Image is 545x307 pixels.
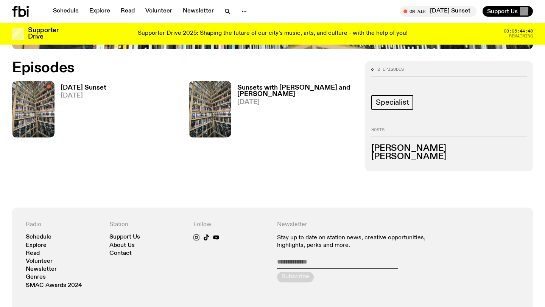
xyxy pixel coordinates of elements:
p: Supporter Drive 2025: Shaping the future of our city’s music, arts, and culture - with the help o... [138,30,408,37]
a: Explore [26,243,47,248]
h3: [PERSON_NAME] [371,144,527,153]
h3: [DATE] Sunset [61,85,106,91]
button: On Air[DATE] Sunset [400,6,476,17]
h3: [PERSON_NAME] [371,153,527,161]
p: Stay up to date on station news, creative opportunities, highlights, perks and more. [277,234,436,249]
a: Volunteer [141,6,177,17]
h4: Station [109,221,184,228]
a: Read [26,251,40,256]
span: 2 episodes [377,67,404,71]
h3: Sunsets with [PERSON_NAME] and [PERSON_NAME] [237,85,357,98]
h2: Episodes [12,61,356,75]
a: Volunteer [26,259,53,264]
button: Subscribe [277,272,314,282]
span: Remaining [509,34,533,38]
img: A corner shot of the fbi music library [12,81,54,137]
a: Genres [26,274,46,280]
a: Newsletter [178,6,218,17]
a: Read [116,6,139,17]
a: Newsletter [26,267,57,272]
a: Explore [85,6,115,17]
a: Sunsets with [PERSON_NAME] and [PERSON_NAME][DATE] [231,85,357,137]
a: [DATE] Sunset[DATE] [54,85,106,137]
h2: Hosts [371,128,527,137]
h4: Radio [26,221,100,228]
h4: Newsletter [277,221,436,228]
a: Schedule [48,6,83,17]
span: Support Us [487,8,518,15]
h3: Supporter Drive [28,27,58,40]
a: Schedule [26,234,51,240]
a: Contact [109,251,132,256]
a: About Us [109,243,135,248]
span: 03:05:44:48 [504,29,533,33]
span: [DATE] [237,99,357,105]
a: Specialist [371,95,413,110]
h4: Follow [193,221,268,228]
a: SMAC Awards 2024 [26,283,82,288]
span: [DATE] [61,93,106,99]
img: A corner shot of the fbi music library [189,81,231,137]
a: Support Us [109,234,140,240]
span: Specialist [376,98,409,107]
button: Support Us [483,6,533,17]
